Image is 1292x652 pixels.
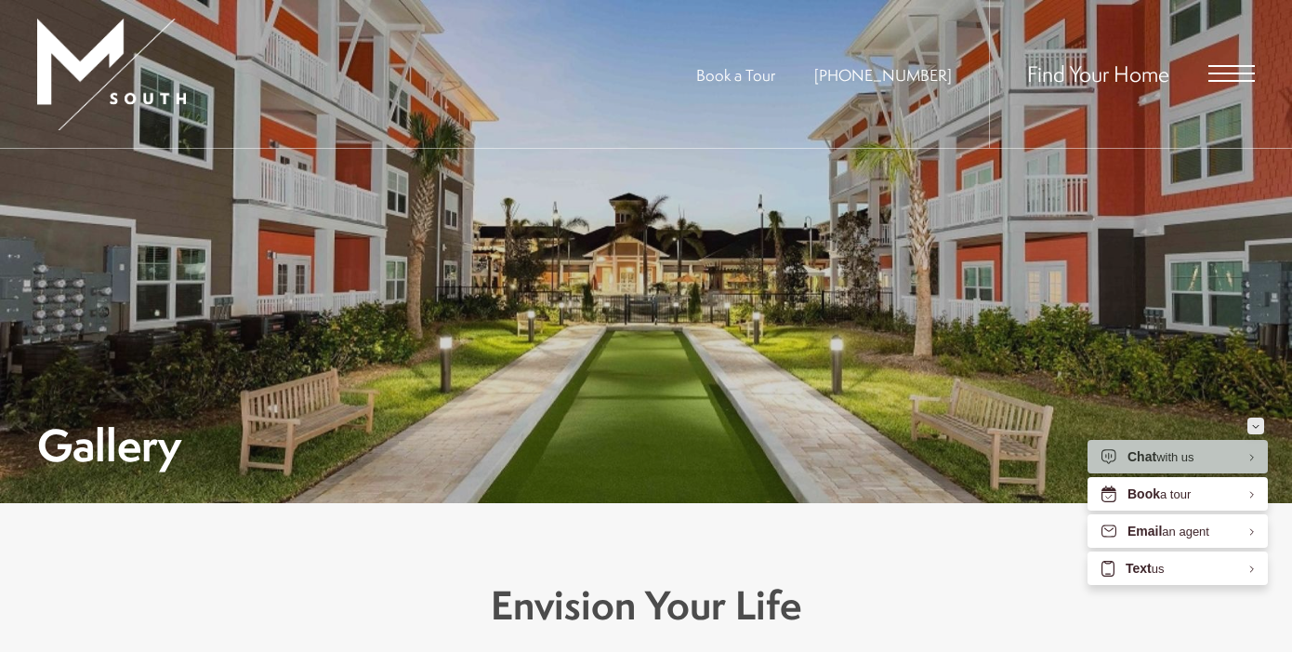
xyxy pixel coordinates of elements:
[1208,65,1255,82] button: Open Menu
[37,424,181,466] h1: Gallery
[814,64,952,86] span: [PHONE_NUMBER]
[696,64,775,86] a: Book a Tour
[1027,59,1169,88] a: Find Your Home
[42,578,1250,633] h3: Envision Your Life
[814,64,952,86] a: Call Us at 813-570-8014
[37,19,186,130] img: MSouth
